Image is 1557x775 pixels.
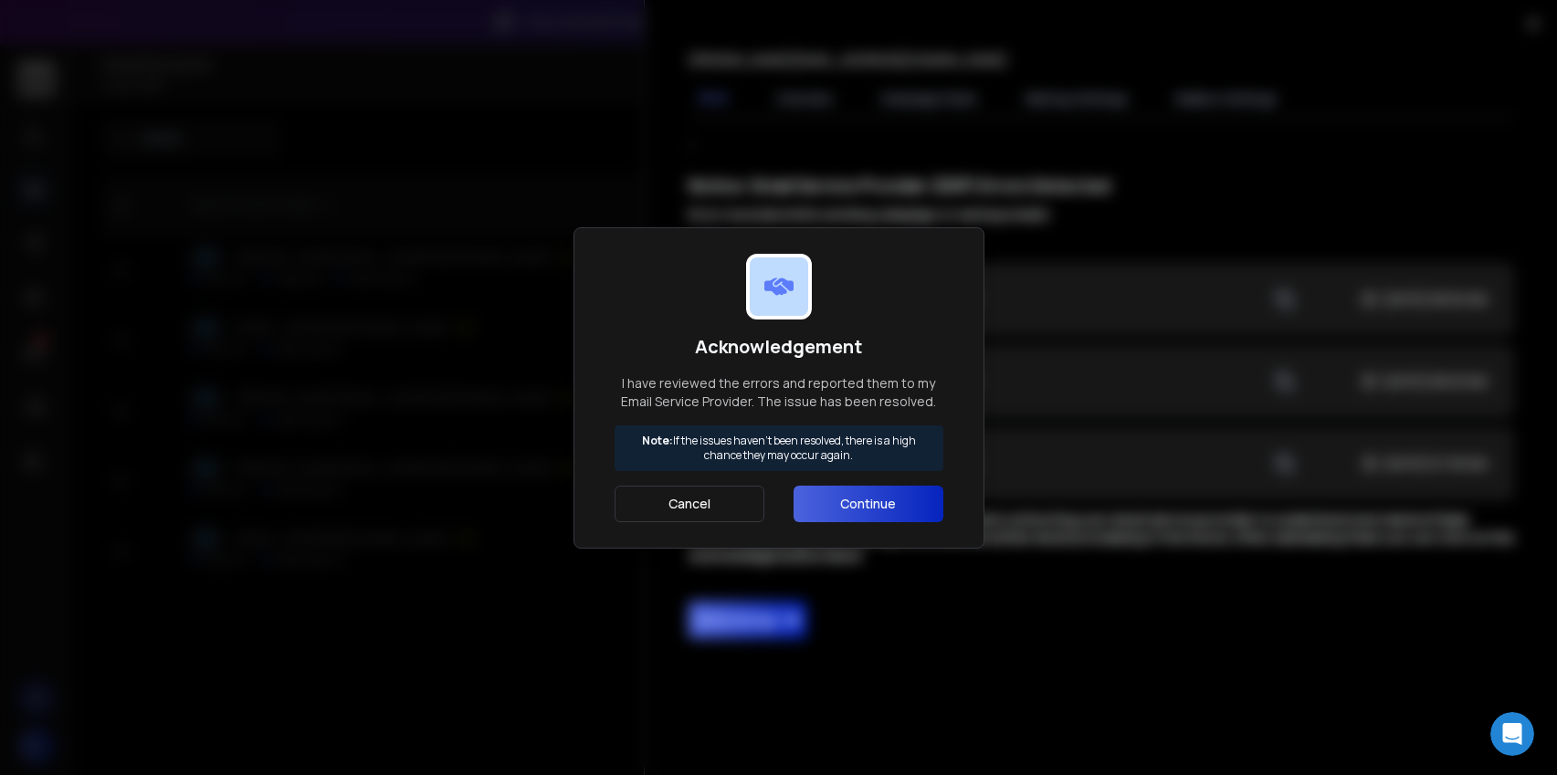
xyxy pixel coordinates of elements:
[623,434,935,463] p: If the issues haven't been resolved, there is a high chance they may occur again.
[12,7,47,42] button: go back
[642,433,673,448] strong: Note:
[584,7,616,40] div: Close
[615,486,765,522] button: Cancel
[16,645,31,663] span: neutral face reaction
[615,334,943,360] h1: Acknowledgement
[16,645,31,663] span: 😐
[549,7,584,42] button: Collapse window
[1490,712,1534,756] iframe: Intercom live chat
[30,645,46,663] span: 😃
[30,645,46,663] span: smiley reaction
[794,486,942,522] button: Continue
[689,132,1513,638] div: ;
[615,374,943,411] p: I have reviewed the errors and reported them to my Email Service Provider. The issue has been res...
